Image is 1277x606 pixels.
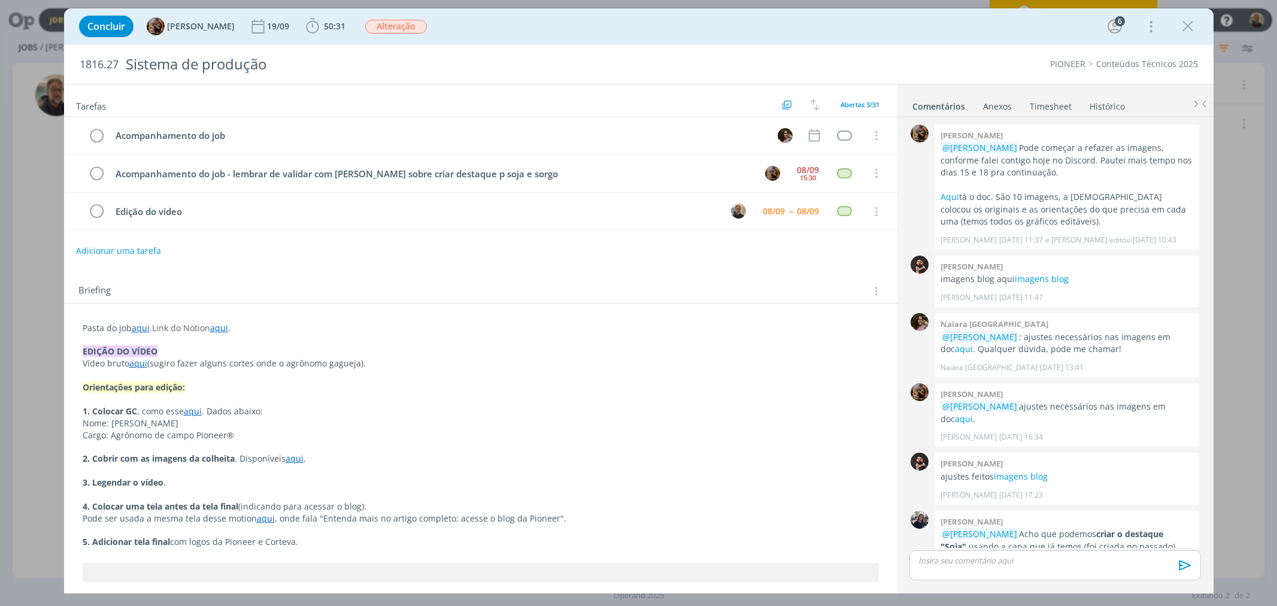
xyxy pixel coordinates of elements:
span: ® [227,429,234,441]
span: [DATE] 17:23 [999,490,1043,501]
span: @[PERSON_NAME] [942,528,1017,540]
a: aqui [132,322,150,334]
div: Anexos [983,101,1012,113]
div: 19/09 [267,22,292,31]
a: aqui [955,413,973,425]
span: -- [789,207,793,216]
span: @[PERSON_NAME] [942,142,1017,153]
a: aqui [955,343,973,354]
span: Pode ser usada a mesma tela desse motion [83,513,257,524]
div: dialog [64,8,1214,593]
span: 1816.27 [80,58,119,71]
strong: 4. Colocar uma tela antes da tela final [83,501,238,512]
span: Tarefas [76,98,106,112]
b: [PERSON_NAME] [941,130,1003,141]
img: N [778,128,793,143]
a: aqui [129,357,147,369]
p: tá o doc. São 10 imagens, a [DEMOGRAPHIC_DATA] colocou os originais e as orientações do que preci... [941,191,1193,228]
span: e [PERSON_NAME] editou [1045,235,1130,246]
span: Alteração [365,20,427,34]
div: 08/09 [797,207,819,216]
span: [DATE] 16:34 [999,432,1043,443]
button: A[PERSON_NAME] [147,17,235,35]
b: Naiara [GEOGRAPHIC_DATA] [941,319,1048,329]
span: @[PERSON_NAME] [942,401,1017,412]
b: [PERSON_NAME] [941,516,1003,527]
p: [PERSON_NAME] [941,490,997,501]
p: ajustes feitos [941,471,1193,483]
span: [DATE] 10:43 [1133,235,1176,246]
span: 50:31 [324,20,345,32]
strong: 5. Adicionar tela final [83,536,170,547]
a: Comentários [912,95,966,113]
p: Naiara [GEOGRAPHIC_DATA] [941,362,1038,373]
span: Cargo: Agrônomo de campo Pioneer [83,429,227,441]
span: Concluir [87,22,125,31]
img: A [147,17,165,35]
a: aqui [286,453,304,464]
span: (indicando para acessar o blog). [238,501,366,512]
img: A [911,383,929,401]
div: 6 [1115,16,1125,26]
span: Abertas 3/31 [841,100,879,109]
img: N [911,313,929,331]
strong: 1. Colocar GC [83,405,137,417]
b: [PERSON_NAME] [941,389,1003,399]
img: D [911,453,929,471]
span: [PERSON_NAME] [167,22,235,31]
a: aqui [210,322,228,334]
button: 6 [1105,17,1124,36]
span: Link do Notion [152,322,210,334]
p: [PERSON_NAME] [941,235,997,246]
span: , como esse [137,405,184,417]
a: aqui [257,513,275,524]
button: Concluir [79,16,134,37]
strong: EDIÇÃO DO VÍDEO [83,346,157,357]
p: [PERSON_NAME] [941,432,997,443]
img: R [731,204,746,219]
strong: Orientações para edição: [83,381,185,393]
div: 08/09 [763,207,785,216]
div: Edição do vídeo [111,204,720,219]
strong: 3. Legendar o vídeo [83,477,163,488]
img: arrow-down-up.svg [811,99,819,110]
img: M [911,511,929,529]
span: [DATE] 11:47 [999,292,1043,303]
div: 08/09 [797,166,819,174]
div: Sistema de produção [121,50,727,79]
a: Conteúdos Técnicos 2025 [1096,58,1198,69]
b: [PERSON_NAME] [941,458,1003,469]
span: . Disponíveis [235,453,286,464]
span: [DATE] 13:41 [1040,362,1084,373]
span: Nome: [PERSON_NAME] [83,417,178,429]
a: Histórico [1089,95,1126,113]
button: A [764,164,782,182]
span: . [304,453,306,464]
a: Timesheet [1029,95,1072,113]
p: Vídeo bruto (sugiro fazer alguns cortes onde o agrônomo gagueja). [83,357,879,369]
img: A [911,125,929,143]
img: D [911,256,929,274]
strong: criar o destaque "Soja", [941,528,1163,552]
p: : ajustes necessários nas imagens em doc . Qualquer dúvida, pode me chamar! [941,331,1193,356]
a: Aqui [941,191,959,202]
img: A [765,166,780,181]
div: 15:30 [800,174,816,181]
strong: 2. Cobrir com as imagens da colheita [83,453,235,464]
a: imagens blog [1015,273,1069,284]
span: @[PERSON_NAME] [942,331,1017,343]
a: aqui [184,405,202,417]
span: . [163,477,166,488]
button: Alteração [365,19,427,34]
span: com logos da Pioneer e Corteva. [170,536,298,547]
p: Pode começar a refazer as imagens, conforme falei contigo hoje no Discord. Pautei mais tempo nos ... [941,142,1193,178]
b: [PERSON_NAME] [941,261,1003,272]
button: 50:31 [303,17,348,36]
p: Pasta do job . [83,322,879,334]
button: R [730,202,748,220]
a: imagens blog [994,471,1048,482]
p: , onde fala "Entenda mais no artigo completo: acesse o blog da Pioneer". [83,513,879,525]
p: imagens blog aqui [941,273,1193,285]
button: Adicionar uma tarefa [75,240,162,262]
p: [PERSON_NAME] [941,292,997,303]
